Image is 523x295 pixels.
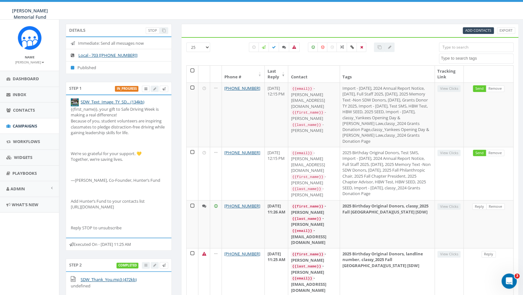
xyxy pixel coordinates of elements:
[265,82,288,147] td: [DATE] 12:15 PM
[340,147,435,200] td: 2025 Birthday Original Donors, Test SMS, Import - [DATE], 2024 Annual Report Notice, Full Staff 2...
[291,186,322,192] code: {{last_name}}
[66,238,172,251] div: Executed On - [DATE] 11:25 AM
[224,251,260,257] a: [PHONE_NUMBER]
[291,216,322,222] code: {{last_name}}
[308,43,318,52] label: Positive
[224,150,260,155] a: [PHONE_NUMBER]
[291,186,337,198] div: - [PERSON_NAME]
[486,150,504,156] a: Remove
[66,61,171,74] li: Published
[66,37,171,49] li: Immediate: Send all messages now
[279,43,289,52] label: Replied
[71,41,78,45] i: Immediate: Send all messages now
[144,86,147,91] span: View Campaign Delivery Statistics
[463,27,494,34] a: Add Contacts
[473,150,486,156] a: Send
[441,56,513,61] textarea: Search
[71,283,167,289] p: undefined
[291,228,313,234] code: {{email}}
[71,106,167,136] p: {{first_name}}, your gift to Safe Driving Week is making a real difference! Because of you, stude...
[146,27,160,34] a: Stop
[71,151,167,162] p: We’re so grateful for your support. 💛 Together, we’re saving lives.
[249,43,259,52] label: Pending
[13,107,35,113] span: Contacts
[336,43,347,52] label: Mixed
[327,43,337,52] label: Neutral
[265,147,288,200] td: [DATE] 12:15 PM
[291,276,313,281] code: {{email}}
[291,85,337,109] div: - [PERSON_NAME][EMAIL_ADDRESS][DOMAIN_NAME]
[291,251,337,263] div: - [PERSON_NAME]
[71,198,167,210] p: Add Hunter’s Fund to your contacts list [URL][DOMAIN_NAME]
[71,225,167,231] p: Reply STOP to unsubscribe
[291,215,337,227] div: - [PERSON_NAME]
[340,66,435,82] th: Tags
[291,121,337,134] div: - [PERSON_NAME]
[291,275,337,293] div: - [EMAIL_ADDRESS][DOMAIN_NAME]
[13,76,39,82] span: Dashboard
[291,204,324,209] code: {{first_name}}
[291,203,337,215] div: - [PERSON_NAME]
[71,177,167,183] p: —[PERSON_NAME], Co-Founder, Hunter’s Fund
[472,203,487,210] a: Reply
[115,86,139,92] label: in_progress
[291,174,324,180] code: {{first_name}}
[473,85,486,92] a: Send
[486,85,504,92] a: Remove
[222,66,265,82] th: Phone #: activate to sort column ascending
[13,92,26,97] span: Inbox
[317,43,328,52] label: Negative
[224,85,260,91] a: [PHONE_NUMBER]
[265,66,288,82] th: Last Reply: activate to sort column ascending
[14,154,32,160] span: Widgets
[12,202,38,207] span: What's New
[25,55,35,59] small: Name
[291,109,337,121] div: - [PERSON_NAME]
[439,43,513,52] input: Type to search
[435,66,464,82] th: Tracking Link
[66,259,172,271] div: Step 2
[291,150,337,174] div: - [PERSON_NAME][EMAIL_ADDRESS][DOMAIN_NAME]
[291,252,324,257] code: {{first_name}}
[291,227,337,246] div: - [EMAIL_ADDRESS][DOMAIN_NAME]
[465,28,491,33] span: CSV files only
[18,26,42,50] img: Rally_Corp_Icon.png
[66,82,172,95] div: Step 1
[268,43,279,52] label: Delivered
[291,122,322,128] code: {{last_name}}
[71,66,77,70] i: Published
[340,82,435,147] td: Import - [DATE], 2024 Annual Report Notice, [DATE], Full Staff 2025, [DATE], 2025 Memory Text -No...
[291,263,337,275] div: - [PERSON_NAME]
[289,43,300,52] label: Bounced
[291,174,337,186] div: - [PERSON_NAME]
[356,43,366,52] label: Removed
[291,150,313,156] code: {{email}}
[12,8,48,20] span: [PERSON_NAME] Memorial Fund
[288,66,340,82] th: Contact
[340,200,435,248] td: 2025 Birthday Original Donors, classy_2025 Fall [GEOGRAPHIC_DATA][US_STATE] [SDW]
[162,86,166,91] span: Send Test Message
[13,123,37,129] span: Campaigns
[291,264,322,269] code: {{last_name}}
[465,28,491,33] span: Add Contacts
[291,110,324,115] code: {{first_name}}
[486,203,505,210] a: Remove
[78,52,137,58] a: Local - 703 [[PHONE_NUMBER]]
[258,43,269,52] label: Sending
[481,251,496,258] a: Reply
[12,170,37,176] span: Playbooks
[15,60,44,64] small: [PERSON_NAME]
[81,99,144,105] a: SDW_Text_Image_TY_SD... (134kb)
[13,139,40,144] span: Workflows
[224,203,260,209] a: [PHONE_NUMBER]
[291,86,313,92] code: {{email}}
[81,277,137,282] a: SDW_Thank_You.mp3 (472kb)
[514,273,520,279] span: 3
[501,273,517,289] iframe: Intercom live chat
[347,43,357,52] label: Link Clicked
[265,200,288,248] td: [DATE] 11:26 AM
[66,24,172,36] div: Details
[10,186,25,192] span: Admin
[497,27,515,34] a: Export
[116,263,139,268] label: completed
